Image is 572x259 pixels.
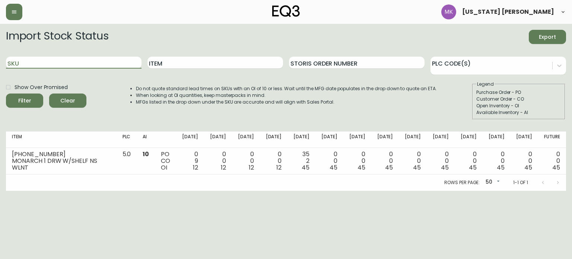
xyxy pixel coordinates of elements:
div: MONARCH 1 DRW W/SHELF NS WLNT [12,158,111,171]
div: 0 9 [182,151,198,171]
span: 45 [330,163,337,172]
th: [DATE] [371,132,399,148]
span: 45 [497,163,505,172]
td: 5.0 [117,148,137,174]
img: ea5e0531d3ed94391639a5d1768dbd68 [441,4,456,19]
span: 45 [469,163,477,172]
th: Item [6,132,117,148]
th: [DATE] [427,132,455,148]
div: 35 2 [293,151,309,171]
span: 10 [143,150,149,158]
span: OI [161,163,167,172]
li: Do not quote standard lead times on SKUs with an OI of 10 or less. Wait until the MFG date popula... [136,85,437,92]
th: [DATE] [510,132,538,148]
span: 45 [385,163,393,172]
li: MFGs listed in the drop down under the SKU are accurate and will align with Sales Portal. [136,99,437,105]
img: logo [272,5,300,17]
div: Open Inventory - OI [476,102,561,109]
th: [DATE] [315,132,343,148]
span: [US_STATE] [PERSON_NAME] [462,9,554,15]
span: 12 [193,163,198,172]
legend: Legend [476,81,495,88]
span: Show Over Promised [15,83,68,91]
th: PLC [117,132,137,148]
div: 0 0 [377,151,393,171]
th: [DATE] [343,132,371,148]
div: PO CO [161,151,170,171]
div: Purchase Order - PO [476,89,561,96]
span: Export [535,32,560,42]
div: 0 0 [433,151,449,171]
div: 50 [483,176,501,189]
div: 0 0 [516,151,532,171]
th: Future [538,132,566,148]
div: 0 0 [238,151,254,171]
h2: Import Stock Status [6,30,108,44]
div: 0 0 [210,151,226,171]
div: Available Inventory - AI [476,109,561,116]
button: Export [529,30,566,44]
li: When looking at OI quantities, keep masterpacks in mind. [136,92,437,99]
p: Rows per page: [444,179,480,186]
p: 1-1 of 1 [513,179,528,186]
th: [DATE] [287,132,315,148]
span: 45 [552,163,560,172]
div: 0 0 [405,151,421,171]
th: [DATE] [399,132,427,148]
th: [DATE] [260,132,288,148]
th: [DATE] [204,132,232,148]
div: 0 0 [489,151,505,171]
span: 12 [221,163,226,172]
span: 45 [357,163,365,172]
span: 45 [524,163,532,172]
div: [PHONE_NUMBER] [12,151,111,158]
span: Clear [55,96,80,105]
span: 45 [413,163,421,172]
div: 0 0 [544,151,560,171]
th: AI [137,132,155,148]
span: 12 [249,163,254,172]
span: 45 [302,163,309,172]
th: [DATE] [483,132,511,148]
button: Filter [6,94,43,108]
div: 0 0 [266,151,282,171]
div: Filter [18,96,31,105]
th: [DATE] [232,132,260,148]
div: 0 0 [321,151,337,171]
div: 0 0 [461,151,477,171]
div: 0 0 [349,151,365,171]
th: [DATE] [455,132,483,148]
button: Clear [49,94,86,108]
span: 12 [276,163,282,172]
th: [DATE] [176,132,204,148]
span: 45 [441,163,449,172]
div: Customer Order - CO [476,96,561,102]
